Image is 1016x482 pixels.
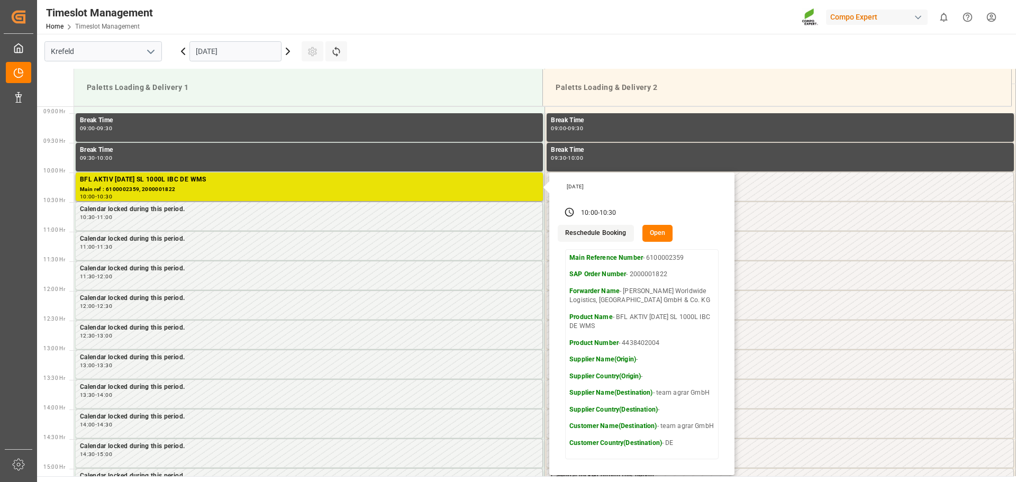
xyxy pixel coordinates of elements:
div: 11:30 [80,274,95,279]
div: Calendar locked during this period. [551,382,1009,393]
div: - [95,333,97,338]
div: Calendar locked during this period. [551,263,1009,274]
strong: Supplier Name(Destination) [569,389,652,396]
div: Break Time [551,115,1010,126]
span: 14:00 Hr [43,405,65,411]
strong: Main Reference Number [569,254,643,261]
div: - [95,194,97,199]
span: 13:00 Hr [43,345,65,351]
p: - [569,372,714,381]
div: Break Time [80,115,539,126]
div: Calendar locked during this period. [80,471,538,481]
div: Calendar locked during this period. [551,352,1009,363]
div: 13:30 [80,393,95,397]
strong: Customer Country(Destination) [569,439,662,447]
input: Type to search/select [44,41,162,61]
strong: Product Number [569,339,619,347]
p: - [569,355,714,365]
p: - DE [569,439,714,448]
div: 10:00 [97,156,112,160]
div: 10:30 [97,194,112,199]
div: 09:30 [80,156,95,160]
button: Help Center [956,5,979,29]
div: Calendar locked during this period. [80,293,538,304]
div: 13:30 [97,363,112,368]
div: 09:00 [80,126,95,131]
button: show 0 new notifications [932,5,956,29]
div: Paletts Loading & Delivery 1 [83,78,534,97]
div: [DATE] [563,183,723,190]
div: 14:30 [80,452,95,457]
div: - [95,304,97,308]
div: - [95,156,97,160]
strong: Supplier Country(Destination) [569,406,658,413]
span: 09:00 Hr [43,108,65,114]
div: 12:00 [97,274,112,279]
div: 11:00 [97,215,112,220]
div: - [566,156,568,160]
p: - BFL AKTIV [DATE] SL 1000L IBC DE WMS [569,313,714,331]
div: 14:00 [80,422,95,427]
div: Calendar locked during this period. [551,323,1009,333]
div: Compo Expert [826,10,928,25]
div: - [95,363,97,368]
div: - [95,422,97,427]
div: Calendar locked during this period. [80,441,538,452]
div: 10:00 [581,208,598,218]
span: 11:30 Hr [43,257,65,262]
div: Calendar locked during this period. [80,234,538,244]
div: - [566,126,568,131]
div: Calendar locked during this period. [80,412,538,422]
div: Calendar locked during this period. [551,234,1009,244]
p: - team agrar GmbH [569,388,714,398]
div: Calendar locked during this period. [80,204,538,215]
div: Calendar locked during this period. [80,352,538,363]
p: - [569,405,714,415]
div: Calendar locked during this period. [551,293,1009,304]
div: 12:30 [80,333,95,338]
a: Home [46,23,63,30]
div: Calendar locked during this period. [80,382,538,393]
p: - 6100002359 [569,253,714,263]
div: 09:30 [97,126,112,131]
div: Calendar locked during this period. [551,204,1009,215]
strong: Forwarder Name [569,287,620,295]
div: - [95,215,97,220]
input: DD.MM.YYYY [189,41,282,61]
img: Screenshot%202023-09-29%20at%2010.02.21.png_1712312052.png [802,8,819,26]
div: - [95,244,97,249]
strong: Supplier Country(Origin) [569,372,641,380]
span: 11:00 Hr [43,227,65,233]
div: Calendar locked during this period. [80,323,538,333]
div: 12:30 [97,304,112,308]
div: - [598,208,600,218]
div: Calendar locked during this period. [551,471,1009,481]
div: 15:00 [97,452,112,457]
div: Calendar locked during this period. [80,263,538,274]
button: open menu [142,43,158,60]
strong: Customer Name(Destination) [569,422,657,430]
p: - 2000001822 [569,270,714,279]
div: 12:00 [80,304,95,308]
div: Paletts Loading & Delivery 2 [551,78,1003,97]
div: 09:00 [551,126,566,131]
div: - [95,393,97,397]
p: - team agrar GmbH [569,422,714,431]
div: Calendar locked during this period. [551,412,1009,422]
div: - [95,126,97,131]
div: 11:30 [97,244,112,249]
div: 10:30 [600,208,616,218]
button: Compo Expert [826,7,932,27]
div: Main ref : 6100002359, 2000001822 [80,185,539,194]
div: 14:00 [97,393,112,397]
span: 10:30 Hr [43,197,65,203]
div: - [95,452,97,457]
div: 13:00 [97,333,112,338]
strong: Supplier Name(Origin) [569,356,636,363]
div: BFL AKTIV [DATE] SL 1000L IBC DE WMS [80,175,539,185]
span: 13:30 Hr [43,375,65,381]
button: Open [642,225,673,242]
span: 14:30 Hr [43,434,65,440]
button: Reschedule Booking [558,225,633,242]
div: 10:30 [80,215,95,220]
